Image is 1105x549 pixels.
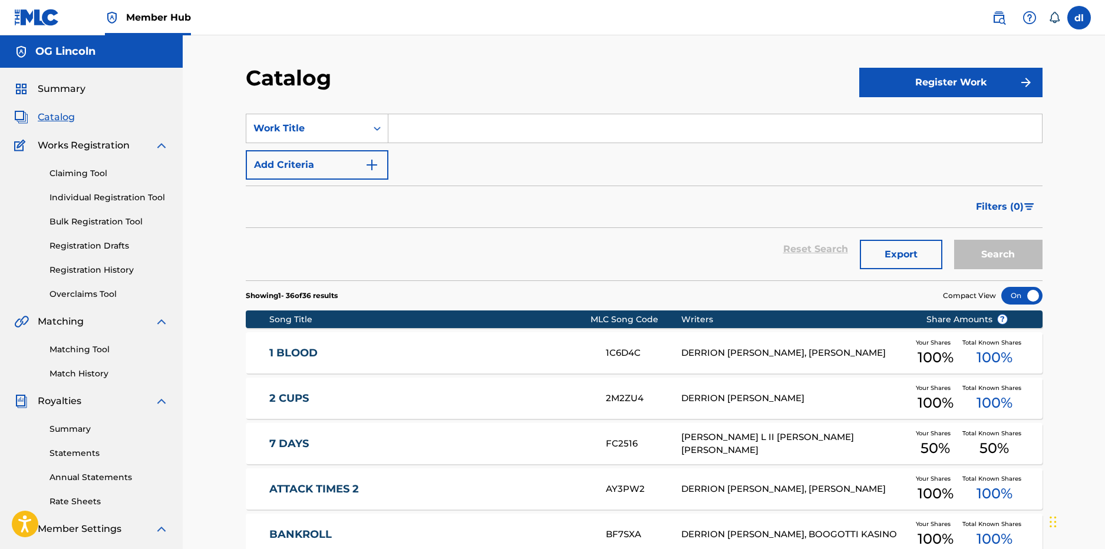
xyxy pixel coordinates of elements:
[1050,504,1057,540] div: Drag
[1022,11,1037,25] img: help
[1018,6,1041,29] div: Help
[962,429,1026,438] span: Total Known Shares
[926,313,1008,326] span: Share Amounts
[1067,6,1091,29] div: User Menu
[969,192,1043,221] button: Filters (0)
[918,392,954,414] span: 100 %
[916,383,955,392] span: Your Shares
[918,483,954,504] span: 100 %
[38,110,75,124] span: Catalog
[1019,75,1033,90] img: f7272a7cc735f4ea7f67.svg
[50,216,169,228] a: Bulk Registration Tool
[591,313,681,326] div: MLC Song Code
[50,423,169,435] a: Summary
[1046,492,1105,549] iframe: Chat Widget
[50,288,169,300] a: Overclaims Tool
[681,528,908,541] div: DERRION [PERSON_NAME], BOOGOTTI KASINO
[1072,363,1105,458] iframe: Resource Center
[606,482,681,496] div: AY3PW2
[14,110,28,124] img: Catalog
[35,45,95,58] h5: OG Lincoln
[916,474,955,483] span: Your Shares
[916,520,955,528] span: Your Shares
[246,65,337,91] h2: Catalog
[14,394,28,408] img: Royalties
[14,9,60,26] img: MLC Logo
[269,528,590,541] a: BANKROLL
[979,438,1009,459] span: 50 %
[38,315,84,329] span: Matching
[606,346,681,360] div: 1C6D4C
[126,11,191,24] span: Member Hub
[269,313,591,326] div: Song Title
[987,6,1011,29] a: Public Search
[253,121,359,135] div: Work Title
[14,110,75,124] a: CatalogCatalog
[916,429,955,438] span: Your Shares
[1024,203,1034,210] img: filter
[154,138,169,153] img: expand
[962,338,1026,347] span: Total Known Shares
[50,167,169,180] a: Claiming Tool
[681,482,908,496] div: DERRION [PERSON_NAME], [PERSON_NAME]
[50,191,169,204] a: Individual Registration Tool
[154,394,169,408] img: expand
[606,528,681,541] div: BF7SXA
[977,347,1012,368] span: 100 %
[860,240,942,269] button: Export
[50,368,169,380] a: Match History
[246,150,388,180] button: Add Criteria
[269,437,590,451] a: 7 DAYS
[681,313,908,326] div: Writers
[921,438,950,459] span: 50 %
[14,82,85,96] a: SummarySummary
[269,346,590,360] a: 1 BLOOD
[962,383,1026,392] span: Total Known Shares
[606,437,681,451] div: FC2516
[269,392,590,405] a: 2 CUPS
[918,347,954,368] span: 100 %
[681,431,908,457] div: [PERSON_NAME] L II [PERSON_NAME] [PERSON_NAME]
[859,68,1043,97] button: Register Work
[962,520,1026,528] span: Total Known Shares
[246,290,338,301] p: Showing 1 - 36 of 36 results
[943,290,996,301] span: Compact View
[916,338,955,347] span: Your Shares
[154,315,169,329] img: expand
[977,392,1012,414] span: 100 %
[365,158,379,172] img: 9d2ae6d4665cec9f34b9.svg
[962,474,1026,483] span: Total Known Shares
[681,392,908,405] div: DERRION [PERSON_NAME]
[50,471,169,484] a: Annual Statements
[681,346,908,360] div: DERRION [PERSON_NAME], [PERSON_NAME]
[976,200,1024,214] span: Filters ( 0 )
[1048,12,1060,24] div: Notifications
[14,315,29,329] img: Matching
[38,394,81,408] span: Royalties
[606,392,681,405] div: 2M2ZU4
[105,11,119,25] img: Top Rightsholder
[50,240,169,252] a: Registration Drafts
[38,522,121,536] span: Member Settings
[50,495,169,508] a: Rate Sheets
[977,483,1012,504] span: 100 %
[154,522,169,536] img: expand
[50,343,169,356] a: Matching Tool
[992,11,1006,25] img: search
[269,482,590,496] a: ATTACK TIMES 2
[50,264,169,276] a: Registration History
[38,138,130,153] span: Works Registration
[14,138,29,153] img: Works Registration
[998,315,1007,324] span: ?
[50,447,169,459] a: Statements
[14,82,28,96] img: Summary
[14,45,28,59] img: Accounts
[246,114,1043,280] form: Search Form
[38,82,85,96] span: Summary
